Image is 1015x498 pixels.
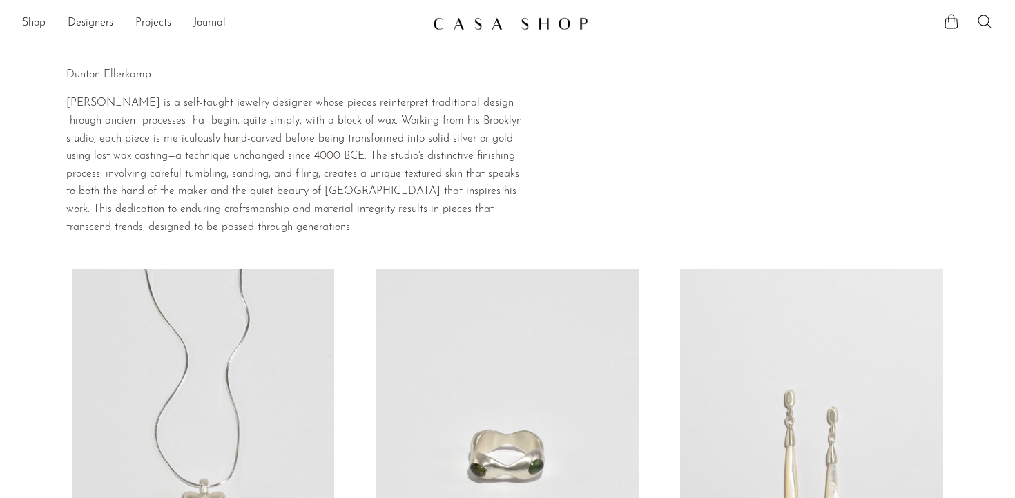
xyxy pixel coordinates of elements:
a: Journal [193,15,226,32]
ul: NEW HEADER MENU [22,12,422,35]
nav: Desktop navigation [22,12,422,35]
p: Dunton Ellerkamp [66,66,523,84]
a: Designers [68,15,113,32]
a: Shop [22,15,46,32]
a: Projects [135,15,171,32]
p: [PERSON_NAME] is a self-taught jewelry designer whose pieces reinterpret traditional design throu... [66,95,523,236]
